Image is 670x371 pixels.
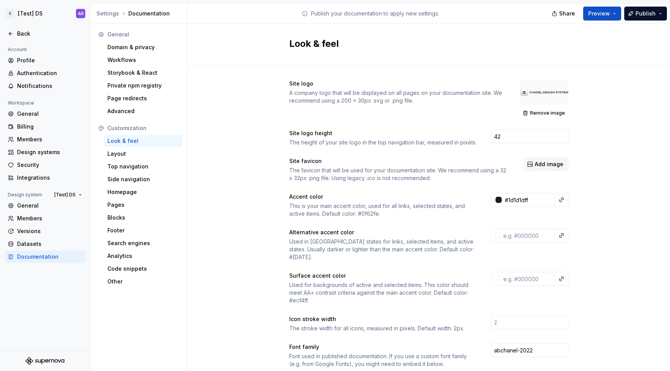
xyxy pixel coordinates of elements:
a: Blocks [104,211,182,224]
div: Blocks [107,214,179,222]
a: Advanced [104,105,182,117]
div: Notifications [17,82,82,90]
div: Layout [107,150,179,158]
button: C[Test] DSAR [2,5,88,22]
div: A company logo that will be displayed on all pages on your documentation site. We recommend using... [289,89,506,105]
div: Back [17,30,82,38]
span: Preview [588,10,610,17]
div: Top navigation [107,163,179,170]
a: Datasets [5,238,85,250]
div: Search engines [107,239,179,247]
span: Publish [635,10,656,17]
div: The stroke width for all icons, measured in pixels. Default width: 2px. [289,325,477,332]
a: Footer [104,224,182,237]
div: Used for backgrounds of active and selected items. This color should meet AA+ contrast criteria a... [289,281,477,304]
div: Used in [GEOGRAPHIC_DATA] states for links, selected items, and active states. Usually darker or ... [289,238,477,261]
div: Alternative accent color [289,228,477,236]
a: Side navigation [104,173,182,185]
a: Profile [5,54,85,67]
div: Documentation [17,253,82,261]
p: Publish your documentation to apply new settings. [311,10,439,17]
div: Customization [107,124,179,132]
div: Versions [17,227,82,235]
a: Other [104,275,182,288]
a: Analytics [104,250,182,262]
div: Code snippets [107,265,179,273]
a: Code snippets [104,263,182,275]
a: Storybook & React [104,67,182,79]
div: Workflows [107,56,179,64]
a: Domain & privacy [104,41,182,53]
div: Account [5,45,30,54]
input: e.g. #000000 [502,193,555,207]
div: Side navigation [107,175,179,183]
div: Private npm registry [107,82,179,89]
svg: Supernova Logo [26,357,64,365]
button: Publish [624,7,667,21]
button: Add image [523,157,568,171]
a: Authentication [5,67,85,79]
div: Storybook & React [107,69,179,77]
div: Surface accent color [289,272,477,280]
div: Authentication [17,69,82,77]
input: e.g. #000000 [500,272,555,286]
a: Pages [104,199,182,211]
span: Share [559,10,575,17]
a: Look & feel [104,135,182,147]
div: Billing [17,123,82,131]
div: Members [17,136,82,143]
a: General [5,199,85,212]
div: Site favicon [289,157,509,165]
div: Design system [5,190,45,199]
a: Security [5,159,85,171]
div: Documentation [97,10,184,17]
div: Members [17,215,82,222]
div: Design systems [17,148,82,156]
div: Site logo [289,80,506,88]
a: Members [5,133,85,146]
button: Share [548,7,580,21]
h2: Look & feel [289,38,559,50]
div: Datasets [17,240,82,248]
button: Preview [583,7,621,21]
div: Integrations [17,174,82,182]
div: Footer [107,227,179,234]
input: e.g. #000000 [500,228,555,242]
a: General [5,108,85,120]
button: Remove image [520,108,568,119]
div: Font family [289,343,477,351]
div: General [17,202,82,210]
div: General [17,110,82,118]
div: Workspace [5,98,37,108]
a: Documentation [5,251,85,263]
a: Design systems [5,146,85,158]
span: [Test] DS [54,192,76,198]
div: [Test] DS [18,10,43,17]
a: Top navigation [104,160,182,173]
input: Inter, Arial, sans-serif [491,343,568,357]
div: General [107,31,179,38]
div: The height of your site logo in the top navigation bar, measured in pixels. [289,139,477,146]
div: Homepage [107,188,179,196]
input: 2 [491,315,568,329]
div: Pages [107,201,179,209]
span: Add image [535,160,563,168]
div: C [5,9,15,18]
a: Billing [5,120,85,133]
div: Advanced [107,107,179,115]
a: Integrations [5,172,85,184]
div: Domain & privacy [107,43,179,51]
a: Back [5,27,85,40]
a: Layout [104,148,182,160]
button: Settings [97,10,119,17]
div: Security [17,161,82,169]
div: Profile [17,57,82,64]
div: Accent color [289,193,477,201]
div: Font used in published documentation. If you use a custom font family (e.g. from Google Fonts), y... [289,352,477,368]
div: This is your main accent color, used for all links, selected states, and active items. Default co... [289,202,477,218]
a: Workflows [104,54,182,66]
a: Page redirects [104,92,182,105]
a: Versions [5,225,85,237]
